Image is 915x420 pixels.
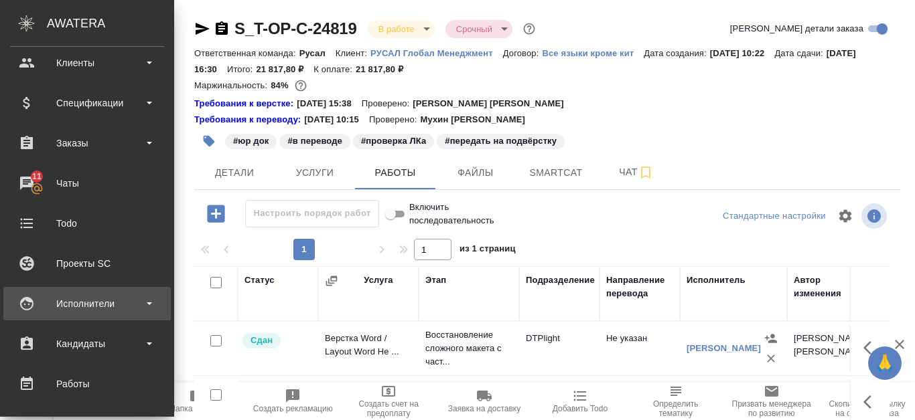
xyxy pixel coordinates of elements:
button: Сгруппировать [325,274,338,288]
div: Направление перевода [606,274,673,300]
a: S_T-OP-C-24819 [234,19,357,37]
span: [PERSON_NAME] детали заказа [730,22,863,35]
button: Добавить тэг [194,126,224,156]
span: Услуги [283,165,347,181]
p: #передать на подвёрстку [445,134,557,148]
button: Создать счет на предоплату [341,383,437,420]
button: Создать рекламацию [245,383,341,420]
p: [DATE] 10:15 [304,113,369,126]
p: Дата создания: [644,48,709,58]
button: Доп статусы указывают на важность/срочность заказа [520,20,538,37]
p: 21 817,80 ₽ [256,64,313,74]
button: Удалить [761,348,781,369]
button: Здесь прячутся важные кнопки [855,332,888,364]
button: Призвать менеджера по развитию [723,383,819,420]
p: РУСАЛ Глобал Менеджмент [370,48,503,58]
svg: Подписаться [638,165,654,181]
td: Не указан [600,325,680,372]
button: Определить тематику [628,383,723,420]
span: 🙏 [873,349,896,377]
p: Русал [299,48,336,58]
div: Исполнитель [687,274,746,287]
span: Детали [202,165,267,181]
td: Верстка Word / Layout Word Не ... [318,325,419,372]
div: Этап [425,274,446,287]
button: Скопировать ссылку для ЯМессенджера [194,21,210,37]
div: split button [719,206,829,227]
p: Восстановление сложного макета с част... [425,328,512,369]
a: Требования к переводу: [194,113,304,126]
a: Todo [3,207,171,240]
p: Клиент: [336,48,370,58]
div: Услуга [364,274,393,287]
a: Все языки кроме кит [542,47,644,58]
button: Заявка на доставку [437,383,533,420]
p: 84% [271,80,291,90]
a: 11Чаты [3,167,171,200]
div: Менеджер проверил работу исполнителя, передает ее на следующий этап [241,332,311,350]
p: #в переводе [287,134,342,148]
div: Клиенты [10,53,164,73]
a: [PERSON_NAME] [687,343,761,353]
span: Включить последовательность [409,201,494,227]
div: Подразделение [526,274,595,287]
p: Сдан [251,334,273,347]
div: В работе [368,20,435,38]
button: Срочный [452,23,496,35]
button: Скопировать ссылку [214,21,230,37]
span: Определить тематику [636,399,715,418]
span: Добавить Todo [553,404,608,413]
button: 2903.80 RUB; [292,77,309,94]
div: Заказы [10,133,164,153]
div: Чаты [10,173,164,193]
div: Спецификации [10,93,164,113]
div: Проекты SC [10,253,164,274]
p: Итого: [227,64,256,74]
a: Требования к верстке: [194,97,297,110]
div: Нажми, чтобы открыть папку с инструкцией [194,97,297,110]
a: Проекты SC [3,247,171,280]
p: К оплате: [313,64,356,74]
span: Настроить таблицу [829,200,861,232]
p: #проверка ЛКа [361,134,426,148]
p: [PERSON_NAME] [PERSON_NAME] [413,97,574,110]
p: [DATE] 10:22 [710,48,775,58]
button: В работе [374,23,419,35]
div: Работы [10,374,164,394]
div: AWATERA [47,10,174,37]
p: Все языки кроме кит [542,48,644,58]
p: #юр док [233,134,269,148]
span: Заявка на доставку [448,404,520,413]
div: Кандидаты [10,334,164,354]
div: В работе [445,20,512,38]
button: 🙏 [868,346,902,380]
span: Призвать менеджера по развитию [731,399,811,418]
span: Файлы [443,165,508,181]
p: Дата сдачи: [774,48,826,58]
p: 21 817,80 ₽ [356,64,413,74]
span: из 1 страниц [460,241,516,260]
p: Мухин [PERSON_NAME] [420,113,535,126]
td: [PERSON_NAME] [PERSON_NAME] [787,325,867,372]
button: Назначить [761,328,781,348]
button: Добавить Todo [532,383,628,420]
span: Создать рекламацию [253,404,333,413]
p: Ответственная команда: [194,48,299,58]
p: Проверено: [369,113,421,126]
span: Создать счет на предоплату [349,399,429,418]
span: 11 [24,170,50,183]
p: [DATE] 15:38 [297,97,362,110]
div: Автор изменения [794,274,861,300]
button: Скопировать ссылку на оценку заказа [819,383,915,420]
span: Посмотреть информацию [861,203,890,229]
div: Исполнители [10,294,164,314]
span: Работы [363,165,427,181]
p: Маржинальность: [194,80,271,90]
p: Договор: [503,48,543,58]
a: Работы [3,367,171,401]
span: Smartcat [524,165,588,181]
button: Добавить работу [198,200,234,227]
p: Проверено: [362,97,413,110]
span: Чат [604,164,668,181]
button: Здесь прячутся важные кнопки [855,386,888,418]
